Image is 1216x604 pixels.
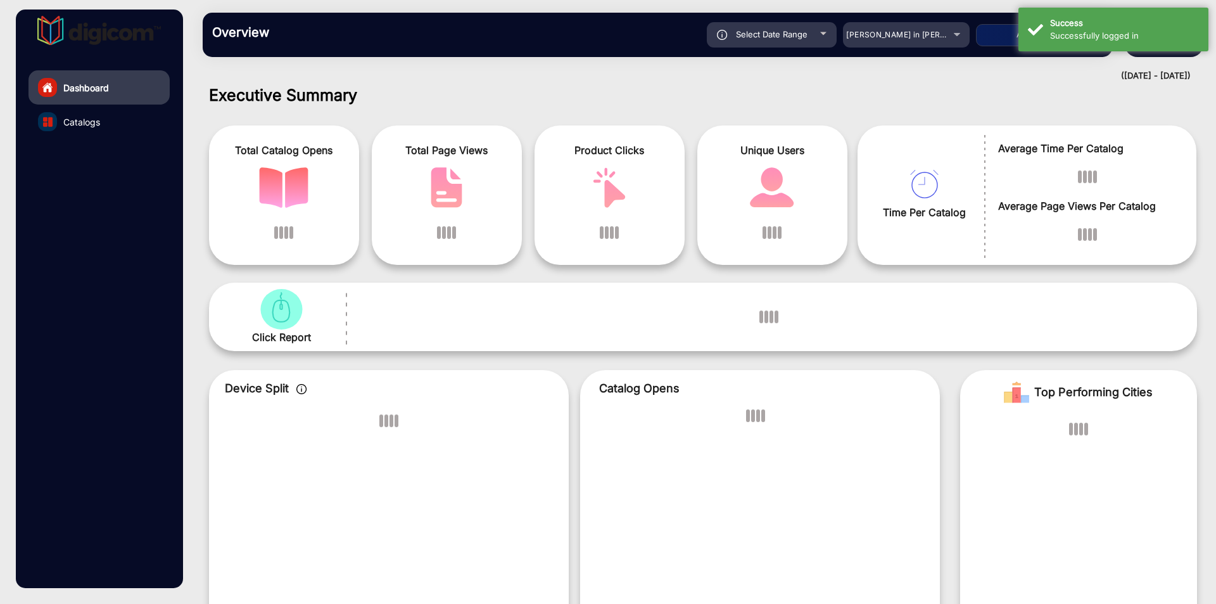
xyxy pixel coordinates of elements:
[1034,380,1153,405] span: Top Performing Cities
[256,289,306,330] img: catalog
[1050,17,1199,30] div: Success
[599,380,921,397] p: Catalog Opens
[747,167,797,208] img: catalog
[846,30,986,39] span: [PERSON_NAME] in [PERSON_NAME]
[259,167,308,208] img: catalog
[717,30,728,40] img: icon
[296,384,307,394] img: icon
[63,115,100,129] span: Catalogs
[28,70,170,105] a: Dashboard
[585,167,634,208] img: catalog
[976,24,1077,46] button: Apply
[707,143,838,158] span: Unique Users
[998,198,1177,214] span: Average Page Views Per Catalog
[218,143,350,158] span: Total Catalog Opens
[42,82,53,93] img: home
[736,29,807,39] span: Select Date Range
[1050,30,1199,42] div: Successfully logged in
[544,143,675,158] span: Product Clicks
[63,81,109,94] span: Dashboard
[422,167,471,208] img: catalog
[381,143,512,158] span: Total Page Views
[910,170,939,198] img: catalog
[998,141,1177,156] span: Average Time Per Catalog
[37,16,161,45] img: vmg-logo
[225,382,289,395] span: Device Split
[28,105,170,139] a: Catalogs
[190,70,1191,82] div: ([DATE] - [DATE])
[1004,380,1029,405] img: Rank image
[252,330,311,345] span: Click Report
[209,86,1197,105] h1: Executive Summary
[43,117,53,127] img: catalog
[212,25,389,40] h3: Overview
